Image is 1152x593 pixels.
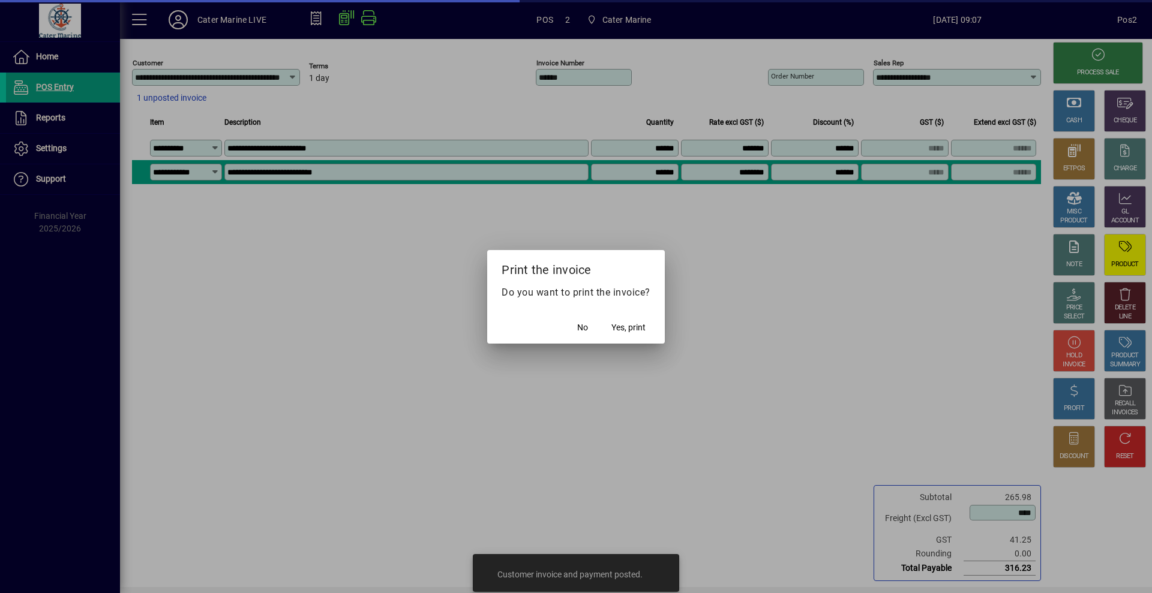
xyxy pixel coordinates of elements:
[502,285,650,300] p: Do you want to print the invoice?
[611,321,646,334] span: Yes, print
[577,321,588,334] span: No
[487,250,665,285] h2: Print the invoice
[563,317,602,339] button: No
[607,317,650,339] button: Yes, print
